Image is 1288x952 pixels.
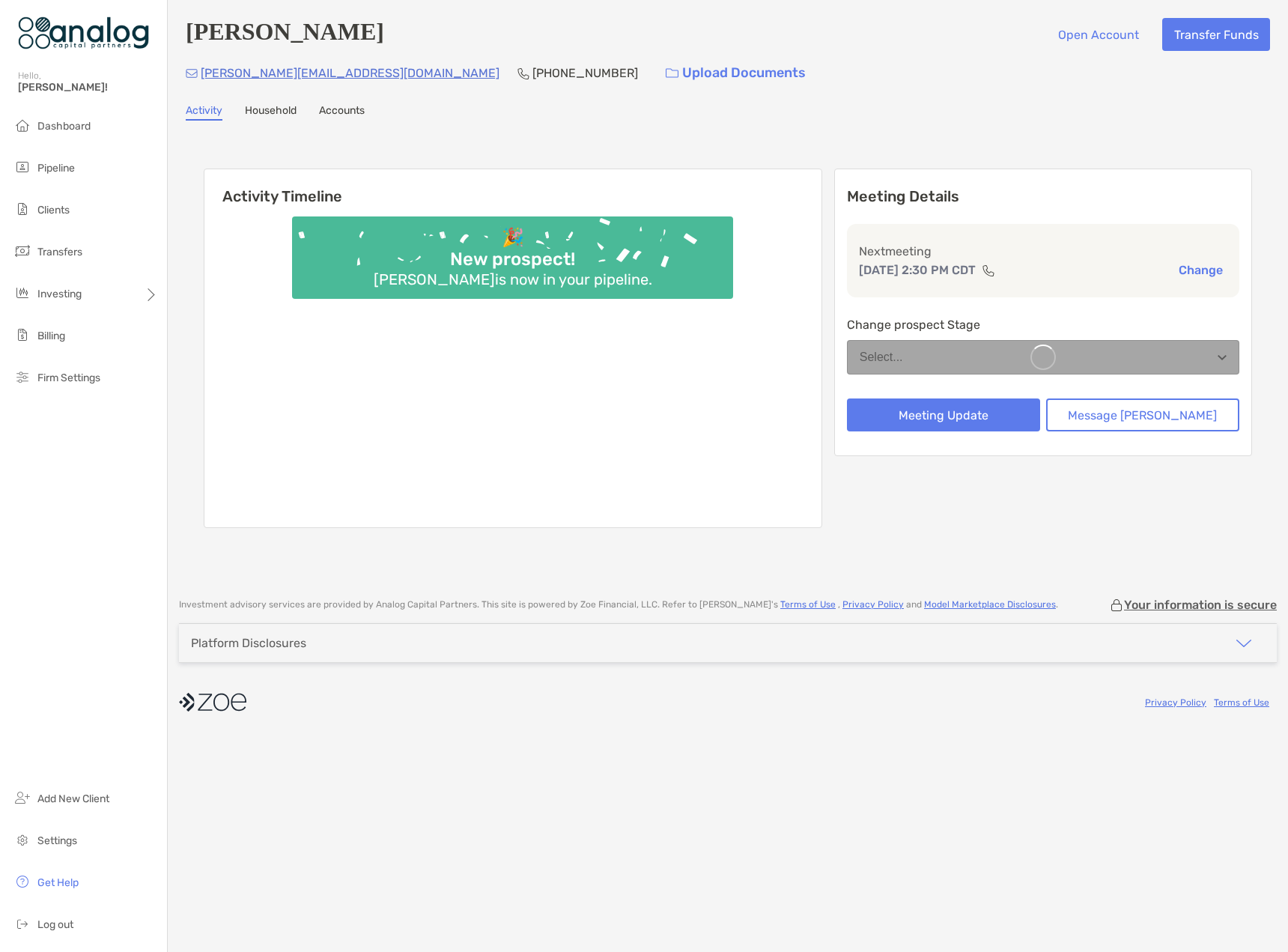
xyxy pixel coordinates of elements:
[1046,398,1239,431] button: Message [PERSON_NAME]
[13,284,31,302] img: investing icon
[191,636,306,650] div: Platform Disclosures
[532,64,638,82] p: [PHONE_NUMBER]
[37,246,82,258] span: Transfers
[444,249,581,270] div: New prospect!
[13,789,31,807] img: add_new_client icon
[496,227,530,249] div: 🎉
[13,831,31,849] img: settings icon
[1174,262,1227,278] button: Change
[13,158,31,176] img: pipeline icon
[1145,697,1206,708] a: Privacy Policy
[1124,598,1277,612] p: Your information is secure
[1214,697,1269,708] a: Terms of Use
[37,372,100,384] span: Firm Settings
[859,242,1227,261] p: Next meeting
[368,270,658,288] div: [PERSON_NAME] is now in your pipeline.
[319,104,365,121] a: Accounts
[186,18,384,51] h4: [PERSON_NAME]
[924,599,1056,610] a: Model Marketplace Disclosures
[847,398,1040,431] button: Meeting Update
[842,599,904,610] a: Privacy Policy
[13,200,31,218] img: clients icon
[201,64,499,82] p: [PERSON_NAME][EMAIL_ADDRESS][DOMAIN_NAME]
[1046,18,1150,51] button: Open Account
[179,599,1058,610] p: Investment advisory services are provided by Analog Capital Partners . This site is powered by Zo...
[13,326,31,344] img: billing icon
[37,918,73,931] span: Log out
[656,57,815,89] a: Upload Documents
[37,876,79,889] span: Get Help
[13,873,31,891] img: get-help icon
[1162,18,1270,51] button: Transfer Funds
[37,120,91,133] span: Dashboard
[37,834,77,847] span: Settings
[847,187,1239,206] p: Meeting Details
[204,169,821,205] h6: Activity Timeline
[13,116,31,134] img: dashboard icon
[18,6,149,60] img: Zoe Logo
[245,104,297,121] a: Household
[37,330,65,342] span: Billing
[517,67,529,79] img: Phone Icon
[666,68,678,79] img: button icon
[37,792,109,805] span: Add New Client
[186,69,198,78] img: Email Icon
[780,599,836,610] a: Terms of Use
[859,261,976,279] p: [DATE] 2:30 PM CDT
[13,368,31,386] img: firm-settings icon
[186,104,222,121] a: Activity
[13,242,31,260] img: transfers icon
[982,264,995,276] img: communication type
[1235,634,1253,652] img: icon arrow
[37,288,82,300] span: Investing
[37,204,70,216] span: Clients
[13,915,31,933] img: logout icon
[18,81,158,94] span: [PERSON_NAME]!
[37,162,75,175] span: Pipeline
[179,685,246,719] img: company logo
[847,315,1239,334] p: Change prospect Stage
